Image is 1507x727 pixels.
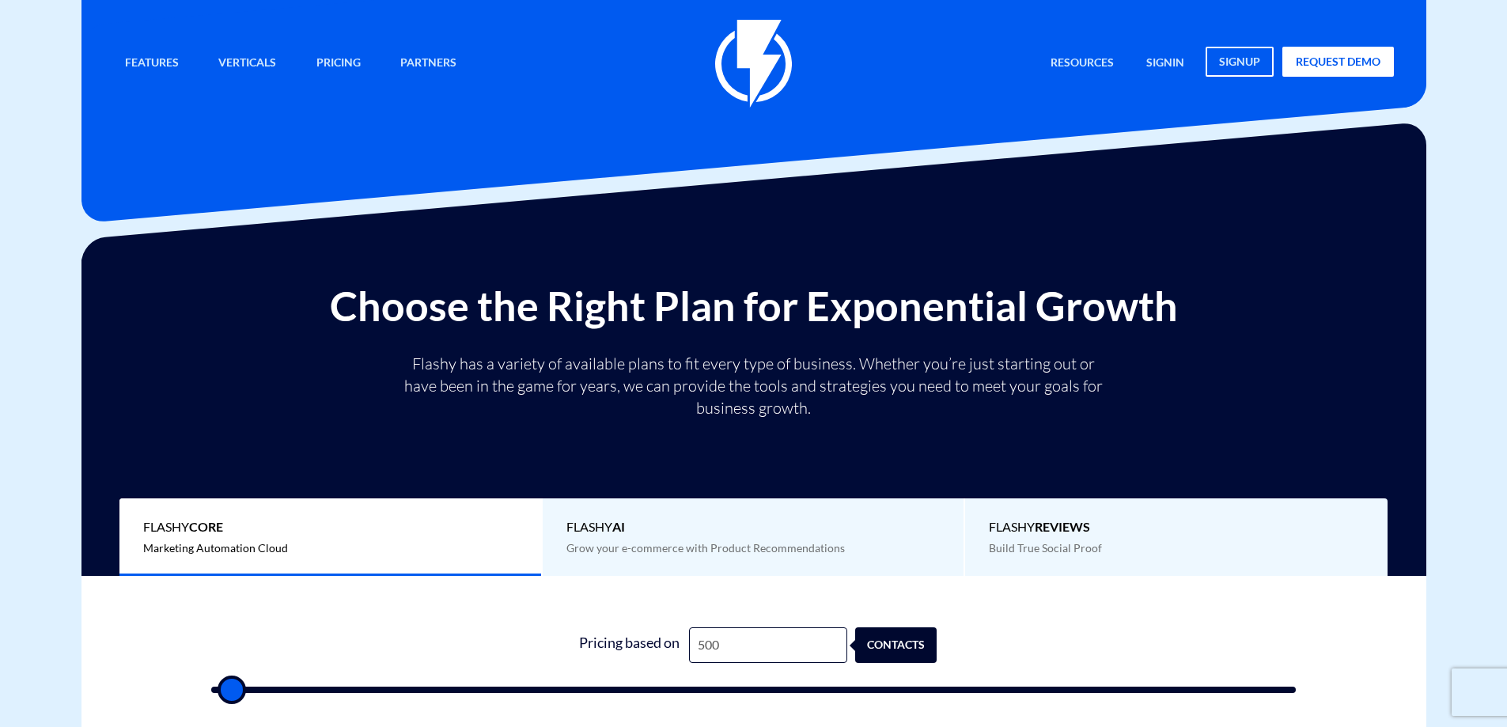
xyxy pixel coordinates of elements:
a: signup [1206,47,1274,77]
span: Flashy [566,518,941,536]
span: Flashy [143,518,517,536]
b: AI [612,519,625,534]
a: Features [113,47,191,81]
span: Build True Social Proof [989,541,1102,555]
a: signin [1134,47,1196,81]
a: Pricing [305,47,373,81]
a: Verticals [206,47,288,81]
span: Marketing Automation Cloud [143,541,288,555]
a: request demo [1282,47,1394,77]
b: Core [189,519,223,534]
div: contacts [869,627,950,663]
b: REVIEWS [1035,519,1090,534]
p: Flashy has a variety of available plans to fit every type of business. Whether you’re just starti... [398,353,1110,419]
a: Resources [1039,47,1126,81]
span: Flashy [989,518,1364,536]
h2: Choose the Right Plan for Exponential Growth [93,283,1414,328]
a: Partners [388,47,468,81]
div: Pricing based on [570,627,689,663]
span: Grow your e-commerce with Product Recommendations [566,541,845,555]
